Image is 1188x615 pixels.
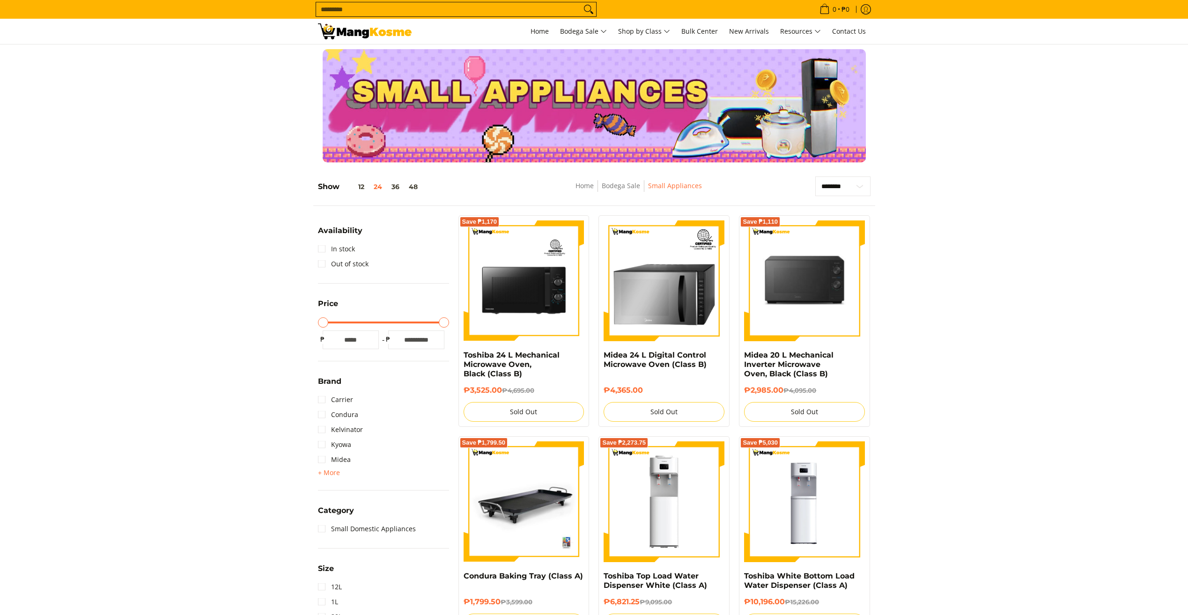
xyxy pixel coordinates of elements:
del: ₱15,226.00 [785,598,819,606]
a: Kelvinator [318,422,363,437]
a: 12L [318,579,342,594]
summary: Open [318,565,334,579]
a: Toshiba White Bottom Load Water Dispenser (Class A) [744,571,855,590]
span: Contact Us [832,27,866,36]
img: Midea 20 L Mechanical Inverter Microwave Oven, Black (Class B) [744,220,865,341]
a: Bulk Center [677,19,723,44]
span: Bodega Sale [560,26,607,37]
a: Toshiba Top Load Water Dispenser White (Class A) [604,571,707,590]
button: 48 [404,183,422,190]
a: Midea [318,452,351,467]
h6: ₱4,365.00 [604,386,724,395]
span: Save ₱2,273.75 [602,440,646,446]
a: New Arrivals [724,19,774,44]
h6: ₱10,196.00 [744,597,865,607]
span: Resources [780,26,821,37]
h6: ₱6,821.25 [604,597,724,607]
summary: Open [318,507,354,521]
button: Search [581,2,596,16]
span: Save ₱1,799.50 [462,440,506,446]
span: Save ₱1,170 [462,219,497,225]
span: ₱ [318,335,327,344]
a: Shop by Class [613,19,675,44]
h6: ₱2,985.00 [744,386,865,395]
del: ₱3,599.00 [501,598,532,606]
button: Sold Out [464,402,584,422]
a: Resources [775,19,826,44]
span: Size [318,565,334,572]
span: Availability [318,227,362,234]
a: In stock [318,242,355,256]
a: Carrier [318,392,353,407]
img: Midea 24 L Digital Control Microwave Oven (Class B) [604,220,724,341]
summary: Open [318,378,341,392]
a: Midea 24 L Digital Control Microwave Oven (Class B) [604,351,707,369]
span: Bulk Center [681,27,718,36]
img: Toshiba 24 L Mechanical Microwave Oven, Black (Class B) [464,220,584,341]
a: Small Domestic Appliances [318,521,416,536]
a: Bodega Sale [555,19,612,44]
button: 12 [339,183,369,190]
summary: Open [318,467,340,478]
a: Kyowa [318,437,351,452]
del: ₱4,095.00 [783,387,816,394]
span: Shop by Class [618,26,670,37]
span: Home [531,27,549,36]
a: Condura Baking Tray (Class A) [464,571,583,580]
span: Brand [318,378,341,385]
span: New Arrivals [729,27,769,36]
img: condura-baking-tray-right-side-view-mang-kosme [464,441,584,562]
nav: Main Menu [421,19,871,44]
img: Small Appliances l Mang Kosme: Home Appliances Warehouse Sale | Page 3 [318,23,412,39]
h6: ₱1,799.50 [464,597,584,607]
a: Home [526,19,553,44]
summary: Open [318,300,338,315]
a: Midea 20 L Mechanical Inverter Microwave Oven, Black (Class B) [744,351,834,378]
a: Small Appliances [648,181,702,190]
span: Price [318,300,338,307]
span: ₱ [384,335,393,344]
h6: ₱3,525.00 [464,386,584,395]
span: Save ₱5,030 [743,440,778,446]
h5: Show [318,182,422,191]
del: ₱4,695.00 [502,387,534,394]
button: Sold Out [604,402,724,422]
span: Save ₱1,110 [743,219,778,225]
nav: Breadcrumbs [507,180,770,201]
img: Toshiba White Bottom Load Water Dispenser (Class A) [744,441,865,562]
span: • [817,4,852,15]
button: 24 [369,183,387,190]
button: Sold Out [744,402,865,422]
a: Out of stock [318,256,369,271]
a: 1L [318,594,338,609]
a: Contact Us [827,19,871,44]
span: + More [318,469,340,476]
button: 36 [387,183,404,190]
a: Home [576,181,594,190]
summary: Open [318,227,362,242]
span: 0 [831,6,838,13]
span: ₱0 [840,6,851,13]
img: Toshiba Top Load Water Dispenser White (Class A) [604,441,724,562]
span: Category [318,507,354,514]
del: ₱9,095.00 [640,598,672,606]
a: Toshiba 24 L Mechanical Microwave Oven, Black (Class B) [464,351,560,378]
a: Bodega Sale [602,181,640,190]
a: Condura [318,407,358,422]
